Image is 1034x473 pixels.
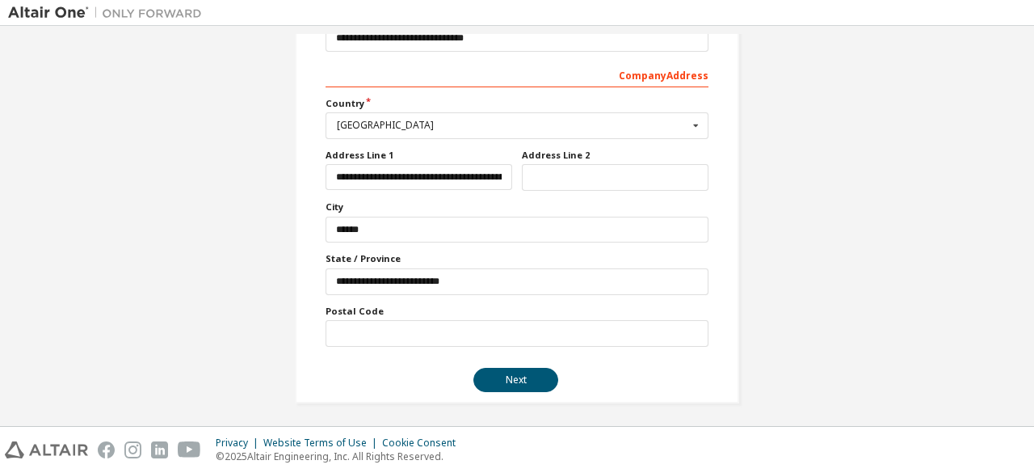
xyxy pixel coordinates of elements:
label: Address Line 2 [522,149,708,162]
button: Next [473,368,558,392]
label: Country [326,97,708,110]
div: Website Terms of Use [263,437,382,450]
label: Postal Code [326,305,708,318]
img: Altair One [8,5,210,21]
div: Cookie Consent [382,437,465,450]
img: altair_logo.svg [5,441,88,458]
img: instagram.svg [124,441,141,458]
img: linkedin.svg [151,441,168,458]
img: youtube.svg [178,441,201,458]
div: Privacy [216,437,263,450]
img: facebook.svg [98,441,115,458]
div: Company Address [326,61,708,87]
div: [GEOGRAPHIC_DATA] [337,120,688,130]
label: City [326,201,708,213]
label: Address Line 1 [326,149,512,162]
label: State / Province [326,252,708,265]
p: © 2025 Altair Engineering, Inc. All Rights Reserved. [216,450,465,463]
